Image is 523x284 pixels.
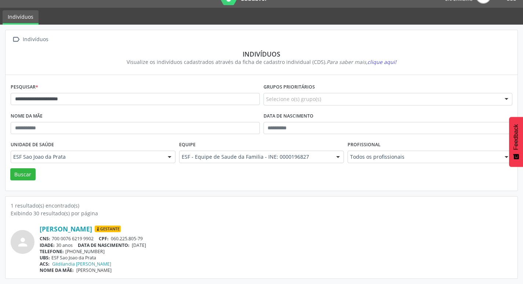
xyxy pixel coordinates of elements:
[11,82,38,93] label: Pesquisar
[40,242,55,248] span: IDADE:
[40,261,50,267] span: ACS:
[40,242,512,248] div: 30 anos
[16,58,507,66] div: Visualize os indivíduos cadastrados através da ficha de cadastro individual (CDS).
[327,58,396,65] i: Para saber mais,
[99,236,109,242] span: CPF:
[11,111,43,122] label: Nome da mãe
[3,10,39,25] a: Indivíduos
[11,34,50,45] a:  Indivíduos
[179,139,196,151] label: Equipe
[513,124,519,150] span: Feedback
[40,236,512,242] div: 700 0076 6219 9902
[11,202,512,209] div: 1 resultado(s) encontrado(s)
[132,242,146,248] span: [DATE]
[40,248,64,255] span: TELEFONE:
[509,117,523,167] button: Feedback - Mostrar pesquisa
[266,95,321,103] span: Selecione o(s) grupo(s)
[11,34,21,45] i: 
[10,168,36,181] button: Buscar
[11,209,512,217] div: Exibindo 30 resultado(s) por página
[40,248,512,255] div: [PHONE_NUMBER]
[40,225,92,233] a: [PERSON_NAME]
[13,153,160,161] span: ESF Sao Joao da Prata
[40,267,74,273] span: NOME DA MÃE:
[95,226,121,232] span: Gestante
[40,255,512,261] div: ESF Sao Joao da Prata
[76,267,112,273] span: [PERSON_NAME]
[11,139,54,151] label: Unidade de saúde
[40,255,50,261] span: UBS:
[52,261,111,267] a: Gildilandia [PERSON_NAME]
[182,153,329,161] span: ESF - Equipe de Saude da Familia - INE: 0000196827
[350,153,497,161] span: Todos os profissionais
[21,34,50,45] div: Indivíduos
[16,50,507,58] div: Indivíduos
[264,111,313,122] label: Data de nascimento
[78,242,130,248] span: DATA DE NASCIMENTO:
[111,236,143,242] span: 060.225.805-79
[348,139,381,151] label: Profissional
[367,58,396,65] span: clique aqui!
[16,236,29,249] i: person
[264,82,315,93] label: Grupos prioritários
[40,236,50,242] span: CNS:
